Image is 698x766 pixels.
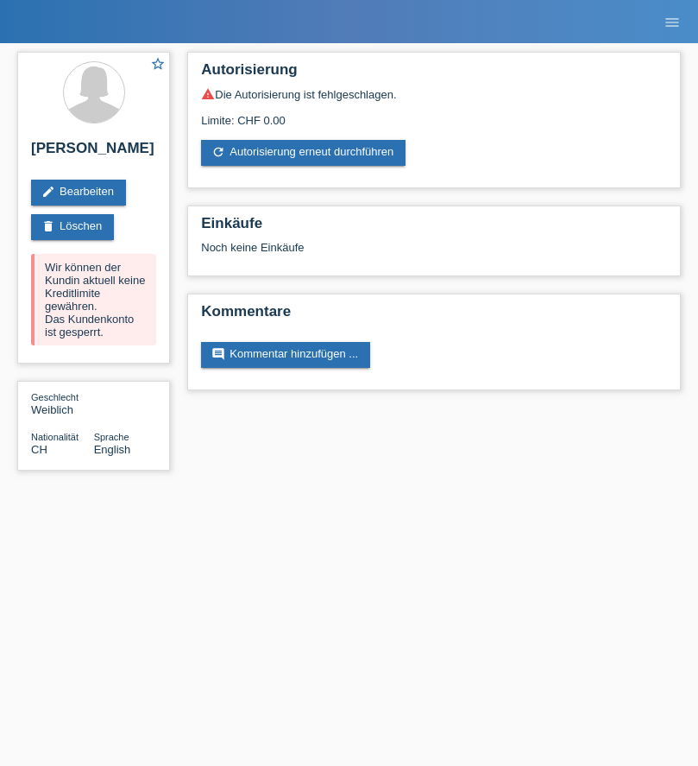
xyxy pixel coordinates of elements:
span: English [94,443,131,456]
i: menu [663,14,681,31]
div: Wir können der Kundin aktuell keine Kreditlimite gewähren. Das Kundenkonto ist gesperrt. [31,254,156,345]
i: warning [201,87,215,101]
a: refreshAutorisierung erneut durchführen [201,140,406,166]
i: delete [41,219,55,233]
i: comment [211,347,225,361]
span: Geschlecht [31,392,79,402]
a: commentKommentar hinzufügen ... [201,342,370,368]
a: editBearbeiten [31,180,126,206]
h2: Kommentare [201,303,667,329]
div: Noch keine Einkäufe [201,241,667,267]
i: star_border [150,56,166,72]
span: Nationalität [31,432,79,442]
div: Die Autorisierung ist fehlgeschlagen. [201,87,667,101]
a: star_border [150,56,166,74]
i: refresh [211,145,225,159]
i: edit [41,185,55,199]
h2: Einkäufe [201,215,667,241]
a: deleteLöschen [31,214,114,240]
h2: Autorisierung [201,61,667,87]
div: Limite: CHF 0.00 [201,101,667,127]
span: Schweiz [31,443,47,456]
span: Sprache [94,432,129,442]
h2: [PERSON_NAME] [31,140,156,166]
a: menu [655,16,689,27]
div: Weiblich [31,390,94,416]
